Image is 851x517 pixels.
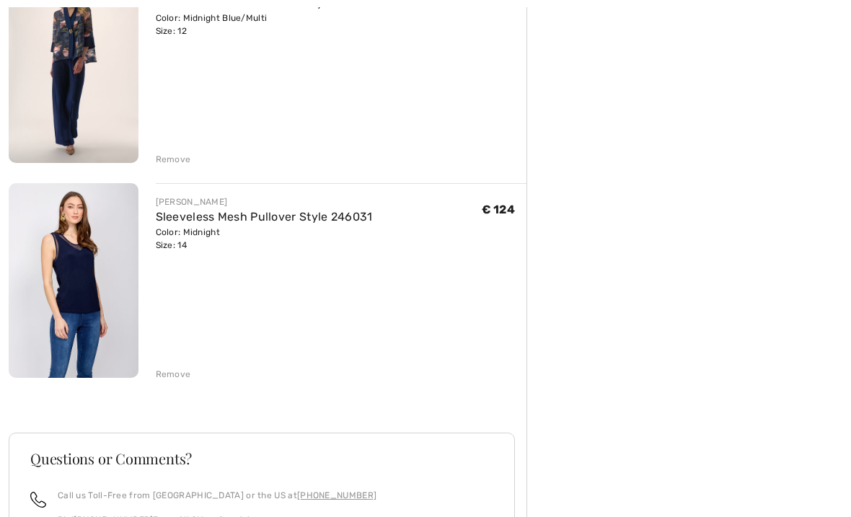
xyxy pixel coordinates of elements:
[156,12,377,37] div: Color: Midnight Blue/Multi Size: 12
[156,195,373,208] div: [PERSON_NAME]
[156,153,191,166] div: Remove
[156,226,373,252] div: Color: Midnight Size: 14
[156,210,373,224] a: Sleeveless Mesh Pullover Style 246031
[297,490,376,500] a: [PHONE_NUMBER]
[30,492,46,508] img: call
[9,183,138,377] img: Sleeveless Mesh Pullover Style 246031
[482,203,516,216] span: € 124
[30,451,493,466] h3: Questions or Comments?
[156,368,191,381] div: Remove
[58,489,376,502] p: Call us Toll-Free from [GEOGRAPHIC_DATA] or the US at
